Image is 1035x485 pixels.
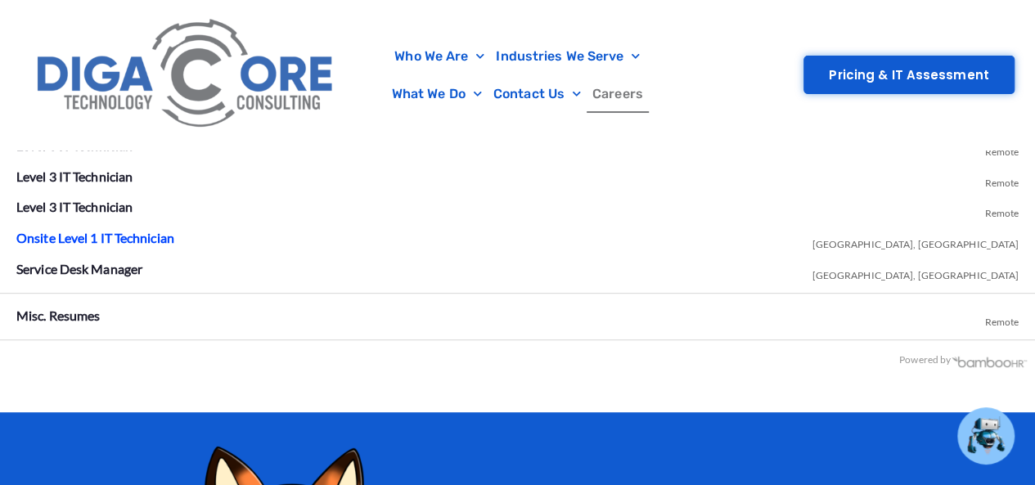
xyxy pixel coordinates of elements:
[984,195,1019,226] span: Remote
[829,69,988,81] span: Pricing & IT Assessment
[587,75,649,113] a: Careers
[16,261,142,276] a: Service Desk Manager
[984,164,1019,195] span: Remote
[389,38,490,75] a: Who We Are
[488,75,587,113] a: Contact Us
[16,308,100,323] a: Misc. Resumes
[16,168,133,184] a: Level 3 IT Technician
[803,56,1014,94] a: Pricing & IT Assessment
[490,38,646,75] a: Industries We Serve
[812,226,1019,257] span: [GEOGRAPHIC_DATA], [GEOGRAPHIC_DATA]
[16,230,174,245] a: Onsite Level 1 IT Technician
[352,38,683,113] nav: Menu
[29,8,344,141] img: Digacore Logo
[984,303,1019,335] span: Remote
[386,75,488,113] a: What We Do
[812,257,1019,288] span: [GEOGRAPHIC_DATA], [GEOGRAPHIC_DATA]
[16,137,133,153] a: Level 3 IT Technician
[951,354,1028,367] img: BambooHR - HR software
[16,199,133,214] a: Level 3 IT Technician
